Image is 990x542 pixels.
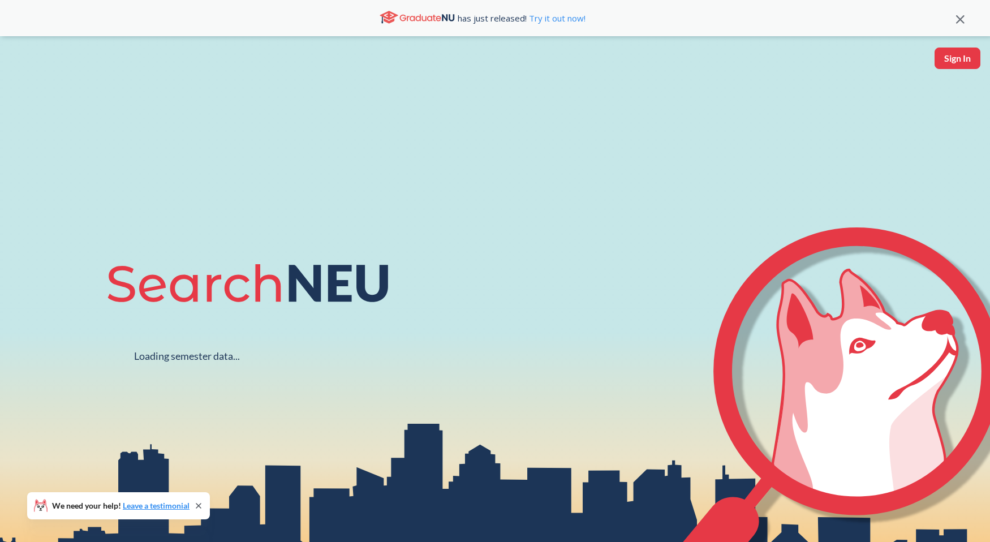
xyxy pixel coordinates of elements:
span: We need your help! [52,502,190,510]
a: Leave a testimonial [123,501,190,510]
div: Loading semester data... [134,350,240,363]
a: sandbox logo [11,48,38,85]
img: sandbox logo [11,48,38,82]
span: has just released! [458,12,586,24]
button: Sign In [935,48,980,69]
a: Try it out now! [527,12,586,24]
